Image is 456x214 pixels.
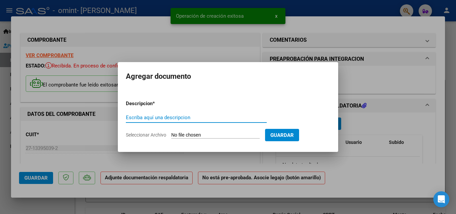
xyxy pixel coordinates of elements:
[433,191,449,207] div: Open Intercom Messenger
[126,70,330,83] h2: Agregar documento
[270,132,294,138] span: Guardar
[265,129,299,141] button: Guardar
[126,100,187,108] p: Descripcion
[126,132,166,138] span: Seleccionar Archivo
